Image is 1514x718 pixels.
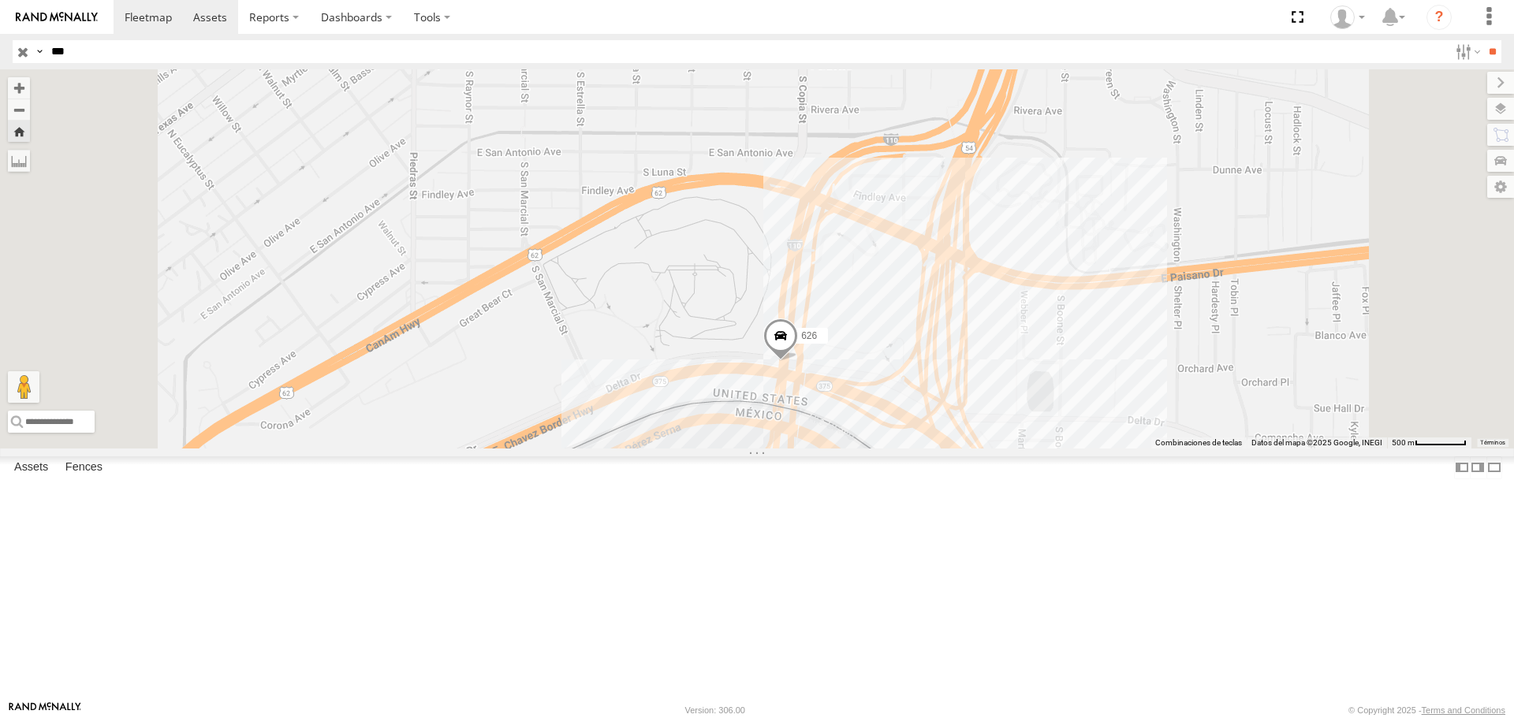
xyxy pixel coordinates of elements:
button: Zoom out [8,99,30,121]
button: Combinaciones de teclas [1155,437,1242,448]
span: 626 [801,331,817,342]
img: rand-logo.svg [16,12,98,23]
span: Datos del mapa ©2025 Google, INEGI [1251,438,1382,447]
button: Zoom in [8,77,30,99]
label: Map Settings [1487,176,1514,198]
span: 500 m [1392,438,1415,447]
label: Dock Summary Table to the Left [1454,456,1470,479]
label: Search Filter Options [1449,40,1483,63]
div: Version: 306.00 [685,705,745,715]
div: © Copyright 2025 - [1348,705,1505,715]
label: Dock Summary Table to the Right [1470,456,1486,479]
i: ? [1426,5,1452,30]
label: Measure [8,150,30,172]
button: Arrastra al hombrecito al mapa para abrir Street View [8,371,39,403]
a: Terms and Conditions [1422,705,1505,715]
a: Visit our Website [9,702,81,718]
div: MANUEL HERNANDEZ [1325,6,1370,29]
button: Zoom Home [8,121,30,142]
button: Escala del mapa: 500 m por 62 píxeles [1387,437,1471,448]
label: Hide Summary Table [1486,456,1502,479]
a: Términos (se abre en una nueva pestaña) [1480,439,1505,445]
label: Fences [58,457,110,479]
label: Assets [6,457,56,479]
label: Search Query [33,40,46,63]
